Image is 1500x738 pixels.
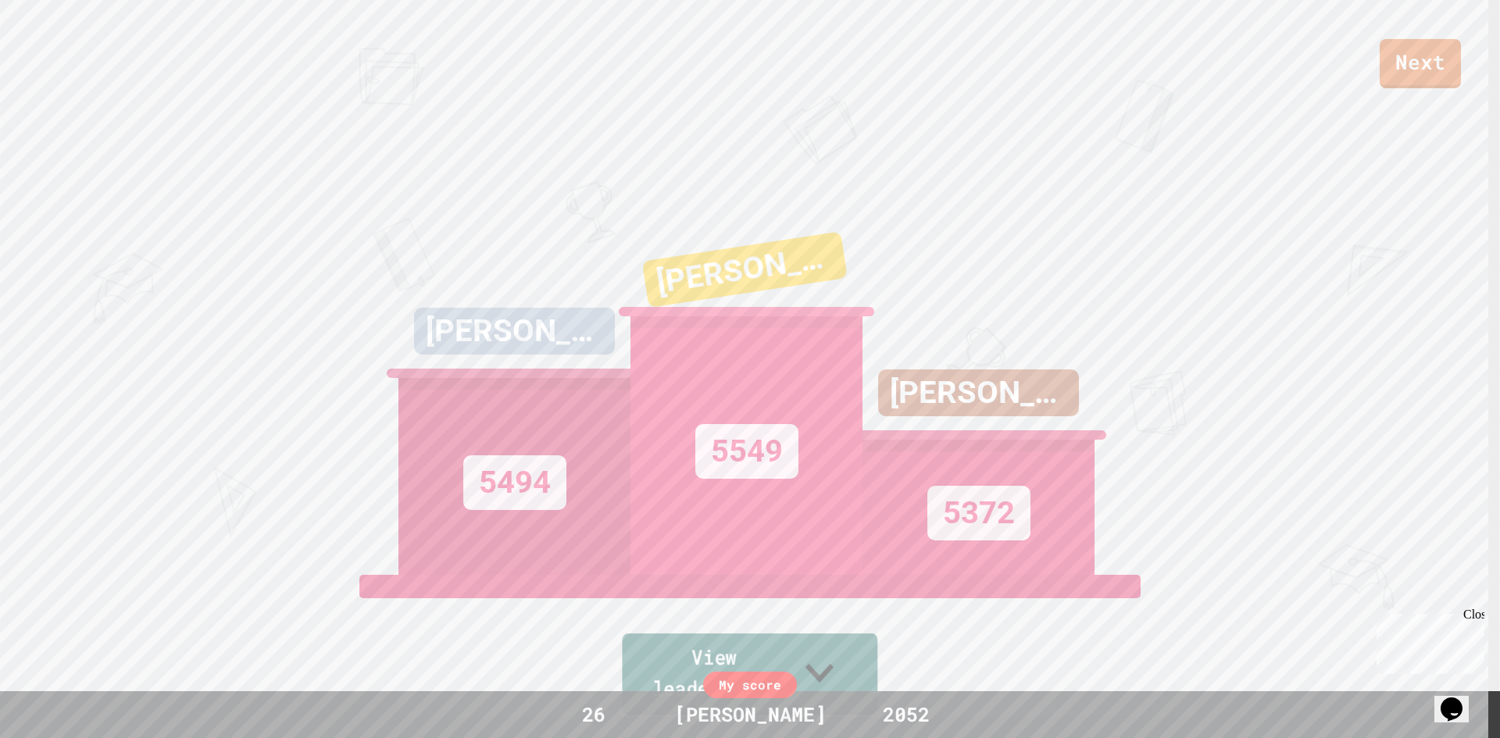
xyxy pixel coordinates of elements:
a: Next [1380,39,1461,88]
div: 2052 [848,700,965,729]
div: 5372 [927,486,1030,540]
div: [PERSON_NAME] [878,369,1079,416]
a: View leaderboard [622,633,877,715]
iframe: chat widget [1370,608,1484,674]
div: 26 [535,700,652,729]
div: 5549 [695,424,798,479]
div: [PERSON_NAME] [659,700,842,729]
div: [PERSON_NAME] [414,308,615,355]
iframe: chat widget [1434,676,1484,722]
div: 5494 [463,455,566,510]
div: Chat with us now!Close [6,6,108,99]
div: My score [703,672,797,698]
div: [PERSON_NAME] [642,231,848,308]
